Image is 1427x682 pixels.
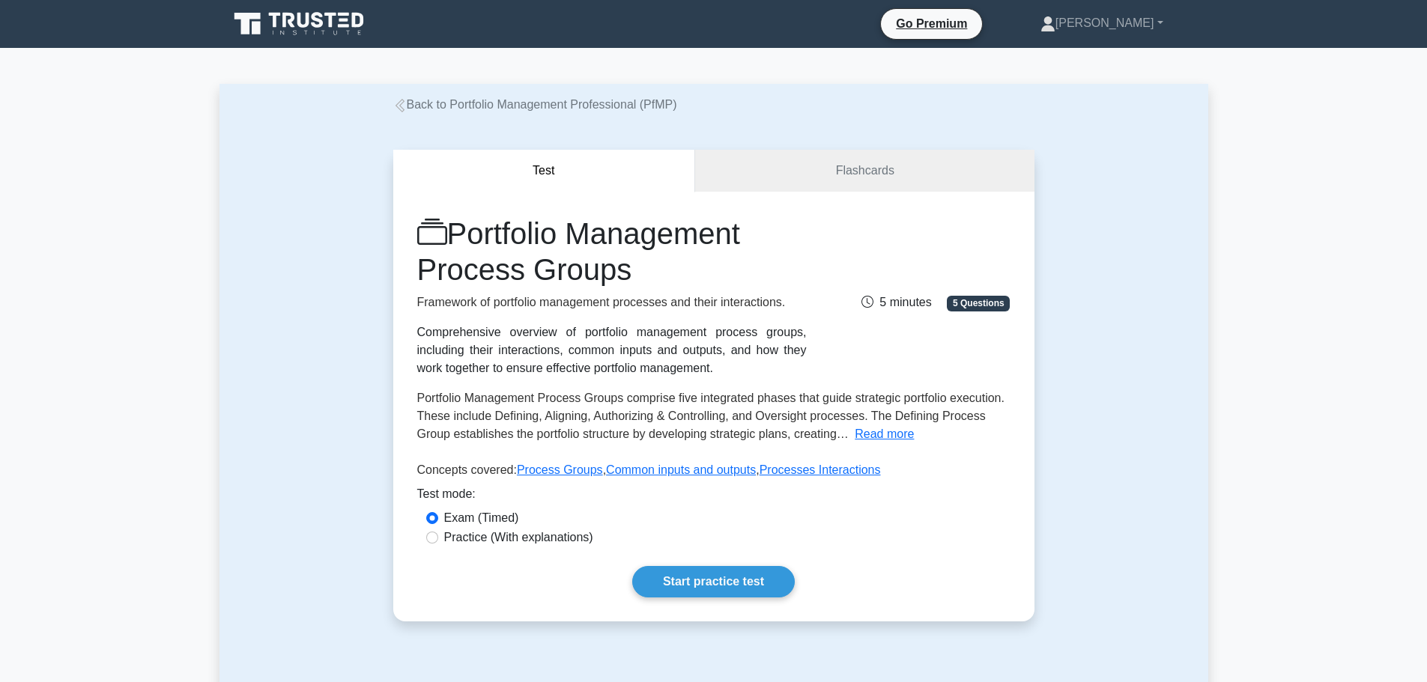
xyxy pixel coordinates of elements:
[417,293,807,311] p: Framework of portfolio management processes and their interactions.
[417,323,807,377] div: Comprehensive overview of portfolio management process groups, including their interactions, comm...
[887,14,976,33] a: Go Premium
[861,296,931,308] span: 5 minutes
[855,425,914,443] button: Read more
[1005,8,1199,38] a: [PERSON_NAME]
[444,529,593,546] label: Practice (With explanations)
[606,463,756,476] a: Common inputs and outputs
[760,463,881,476] a: Processes Interactions
[393,150,696,192] button: Test
[417,216,807,287] h1: Portfolio Management Process Groups
[695,150,1034,192] a: Flashcards
[517,463,603,476] a: Process Groups
[632,566,795,597] a: Start practice test
[393,98,677,111] a: Back to Portfolio Management Professional (PfMP)
[417,485,1011,509] div: Test mode:
[417,461,1011,485] p: Concepts covered: , ,
[444,509,519,527] label: Exam (Timed)
[417,392,1005,440] span: Portfolio Management Process Groups comprise five integrated phases that guide strategic portfoli...
[947,296,1010,311] span: 5 Questions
